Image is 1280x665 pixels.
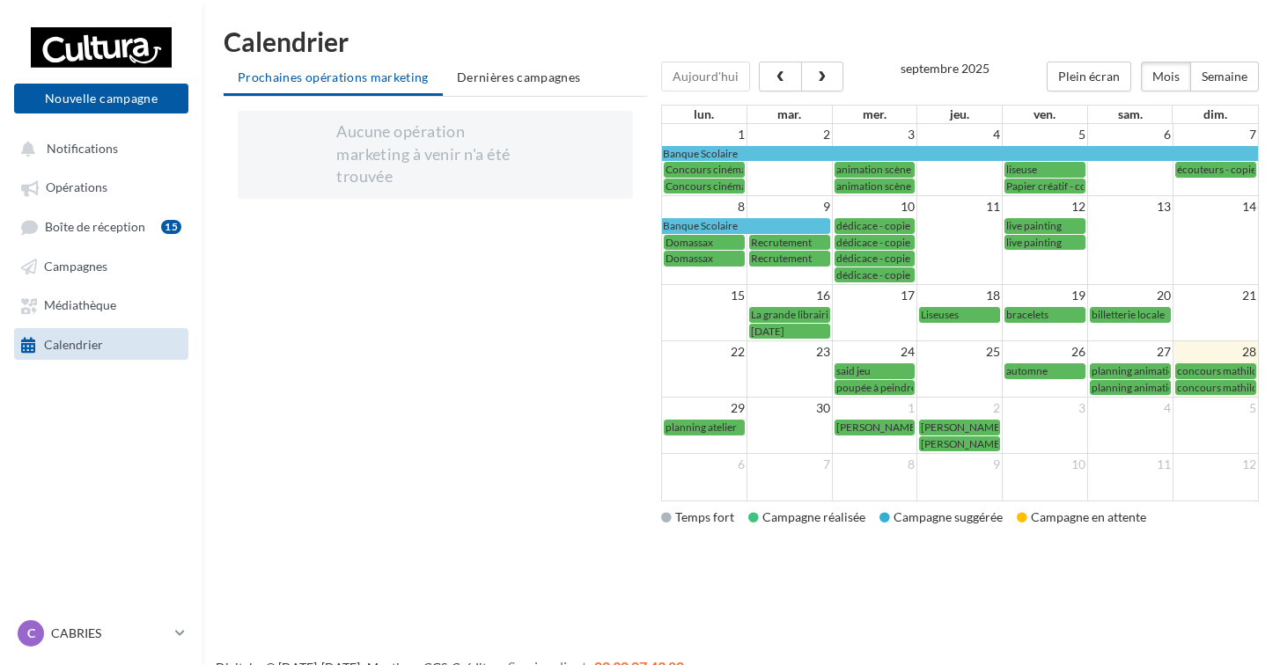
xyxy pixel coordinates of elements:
[1173,124,1258,145] td: 7
[836,364,871,377] span: said jeu
[1173,398,1258,420] td: 5
[661,508,734,526] div: Temps fort
[1006,219,1062,232] span: live painting
[919,307,1000,322] a: Liseuses
[662,124,747,145] td: 1
[1173,106,1258,123] th: dim.
[666,252,713,265] span: Domassax
[662,218,830,233] a: Banque Scolaire
[832,454,917,476] td: 8
[664,162,745,177] a: Concours cinéma
[44,259,107,274] span: Campagnes
[921,308,959,321] span: Liseuses
[836,420,962,434] span: [PERSON_NAME] dédicace
[1087,106,1173,123] th: sam.
[1173,341,1258,363] td: 28
[921,437,1004,450] span: [PERSON_NAME]
[748,508,865,526] div: Campagne réalisée
[1003,454,1088,476] td: 10
[664,179,745,194] a: Concours cinéma
[835,251,916,266] a: dédicace - copie
[1002,106,1087,123] th: ven.
[747,285,832,307] td: 16
[1087,398,1173,420] td: 4
[901,62,989,75] h2: septembre 2025
[45,219,145,234] span: Boîte de réception
[751,325,784,338] span: [DATE]
[662,146,1258,161] a: Banque Scolaire
[1003,285,1088,307] td: 19
[27,625,35,642] span: C
[1004,162,1085,177] a: liseuse
[747,454,832,476] td: 7
[917,454,1003,476] td: 9
[835,380,916,395] a: poupée à peindre
[1173,454,1258,476] td: 12
[238,69,429,84] span: Prochaines opérations marketing
[11,328,192,360] a: Calendrier
[1003,341,1088,363] td: 26
[1087,341,1173,363] td: 27
[835,162,916,177] a: animation scène
[917,196,1003,218] td: 11
[836,236,910,249] span: dédicace - copie
[1004,179,1085,194] a: Papier créatif - copie - copie - copie
[662,196,747,218] td: 8
[1175,162,1256,177] a: écouteurs - copie - copie - copie - copie
[749,251,830,266] a: Recrutement
[747,341,832,363] td: 23
[1004,363,1085,378] a: automne
[919,436,1000,451] a: [PERSON_NAME]
[161,220,181,234] div: 15
[836,381,916,394] span: poupée à peindre
[835,235,916,250] a: dédicace - copie
[921,420,1004,434] span: [PERSON_NAME]
[835,179,916,194] a: animation scène
[1004,307,1085,322] a: bracelets
[11,171,192,202] a: Opérations
[664,420,745,435] a: planning atelier
[1006,236,1062,249] span: live painting
[1087,454,1173,476] td: 11
[835,267,916,282] a: dédicace - copie
[224,28,1259,55] h1: Calendrier
[457,69,581,84] span: Dernières campagnes
[1003,196,1088,218] td: 12
[832,341,917,363] td: 24
[336,121,533,188] div: Aucune opération marketing à venir n'a été trouvée
[44,298,116,313] span: Médiathèque
[1087,124,1173,145] td: 6
[1006,364,1048,377] span: automne
[751,308,834,321] span: La grande librairie
[666,420,737,434] span: planning atelier
[747,124,832,145] td: 2
[832,106,917,123] th: mer.
[747,106,832,123] th: mar.
[1092,381,1185,394] span: planning animations
[832,124,917,145] td: 3
[1092,308,1165,321] span: billetterie locale
[1004,218,1085,233] a: live painting
[749,324,830,339] a: [DATE]
[662,285,747,307] td: 15
[666,163,747,176] span: Concours cinéma
[662,106,747,123] th: lun.
[835,218,916,233] a: dédicace - copie
[662,454,747,476] td: 6
[835,420,916,435] a: [PERSON_NAME] dédicace
[919,420,1000,435] a: [PERSON_NAME]
[751,236,812,249] span: Recrutement
[1006,179,1166,193] span: Papier créatif - copie - copie - copie
[917,285,1003,307] td: 18
[1006,308,1048,321] span: bracelets
[1087,196,1173,218] td: 13
[1175,363,1256,378] a: concours mathilda - copie
[836,163,911,176] span: animation scène
[1003,398,1088,420] td: 3
[11,132,185,164] button: Notifications
[661,62,750,91] button: Aujourd'hui
[11,210,192,243] a: Boîte de réception15
[917,106,1003,123] th: jeu.
[1003,124,1088,145] td: 5
[1175,380,1256,395] a: concours mathilda - copie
